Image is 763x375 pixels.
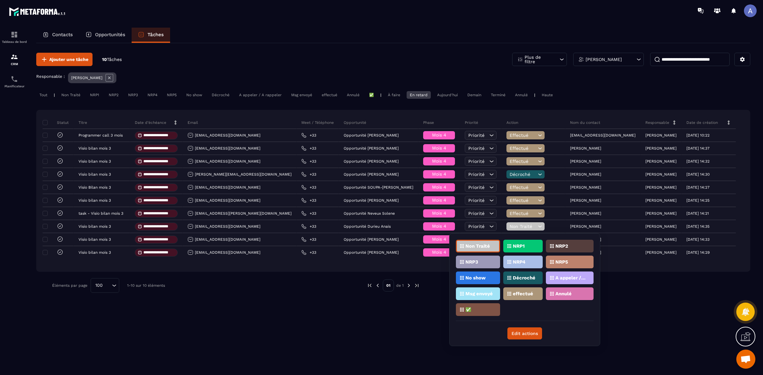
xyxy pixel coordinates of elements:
p: [DATE] 14:33 [686,237,710,242]
p: [PERSON_NAME] [645,237,677,242]
p: [PERSON_NAME] [645,185,677,190]
p: Opportunité [PERSON_NAME] [344,172,399,177]
div: Aujourd'hui [434,91,461,99]
a: +33 [301,198,316,203]
p: Opportunité [PERSON_NAME] [344,133,399,137]
p: | [54,93,55,97]
div: A appeler / A rappeler [236,91,285,99]
div: Terminé [488,91,509,99]
img: logo [9,6,66,17]
span: Priorité [468,159,485,164]
p: Opportunité [PERSON_NAME] [344,237,399,242]
p: [PERSON_NAME] [570,198,601,203]
p: [PERSON_NAME] [586,57,622,62]
div: Msg envoyé [288,91,315,99]
p: [PERSON_NAME] [645,224,677,229]
p: [DATE] 14:29 [686,250,710,255]
p: 1-10 sur 10 éléments [127,283,165,288]
div: NRP5 [164,91,180,99]
p: effectué [513,291,533,296]
span: Priorité [468,146,485,151]
a: +33 [301,250,316,255]
p: Priorité [465,120,478,125]
span: Mois 4 [432,145,446,151]
p: Annulé [555,291,572,296]
p: [PERSON_NAME] [645,250,677,255]
p: Visio bilan mois 3 [79,172,111,177]
span: Priorité [468,133,485,138]
span: Mois 4 [432,158,446,164]
span: Mois 4 [432,224,446,229]
p: Nom du contact [570,120,600,125]
p: Opportunité Neveux Solene [344,211,395,216]
img: formation [10,31,18,38]
p: Titre [79,120,87,125]
p: | [534,93,535,97]
p: [PERSON_NAME] [645,172,677,177]
span: effectué [510,133,536,138]
span: Non Traité [510,224,536,229]
div: En retard [407,91,431,99]
div: ✅ [366,91,377,99]
p: [DATE] 14:32 [686,159,710,164]
p: Responsable : [36,74,65,79]
p: [DATE] 14:25 [686,198,710,203]
p: Opportunité [PERSON_NAME] [344,146,399,151]
p: Tableau de bord [2,40,27,44]
span: Tâches [107,57,122,62]
div: Tout [36,91,51,99]
a: +33 [301,211,316,216]
p: [PERSON_NAME] [570,172,601,177]
p: Tâches [148,32,164,37]
p: No show [465,276,486,280]
p: [PERSON_NAME] [645,198,677,203]
span: Mois 4 [432,237,446,242]
a: +33 [301,159,316,164]
p: [PERSON_NAME] [645,159,677,164]
p: Responsable [645,120,669,125]
div: effectué [319,91,340,99]
div: Demain [464,91,485,99]
img: prev [367,283,373,288]
p: [PERSON_NAME] [570,146,601,151]
p: CRM [2,62,27,66]
p: A appeler / A rappeler [555,276,586,280]
a: formationformationTableau de bord [2,26,27,48]
p: Date de création [686,120,718,125]
p: Contacts [52,32,73,37]
p: Opportunité SOUPA-[PERSON_NAME] [344,185,413,190]
p: Programmer call 3 mois [79,133,123,137]
img: formation [10,53,18,61]
div: NRP4 [144,91,161,99]
p: [PERSON_NAME] [645,133,677,137]
span: Mois 4 [432,171,446,177]
div: NRP3 [125,91,141,99]
p: Action [506,120,518,125]
span: 100 [93,282,105,289]
span: Priorité [468,172,485,177]
span: effectué [510,185,536,190]
a: +33 [301,172,316,177]
a: +33 [301,185,316,190]
p: Décroché [513,276,535,280]
span: Mois 4 [432,184,446,190]
a: +33 [301,133,316,138]
p: de 1 [396,283,404,288]
button: Edit actions [507,327,542,339]
p: Plus de filtre [525,55,553,64]
img: next [414,283,420,288]
p: [PERSON_NAME] [645,211,677,216]
p: [DATE] 14:35 [686,224,710,229]
div: Non Traité [58,91,84,99]
p: task - Visio bilan mois 3 [79,211,123,216]
div: Search for option [91,278,119,293]
a: +33 [301,146,316,151]
p: 01 [383,279,394,291]
p: Visio bilan mois 3 [79,237,111,242]
div: Annulé [344,91,363,99]
p: [DATE] 14:37 [686,146,710,151]
p: Planificateur [2,84,27,88]
span: effectué [510,146,536,151]
div: No show [183,91,205,99]
p: Opportunité [PERSON_NAME] [344,159,399,164]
